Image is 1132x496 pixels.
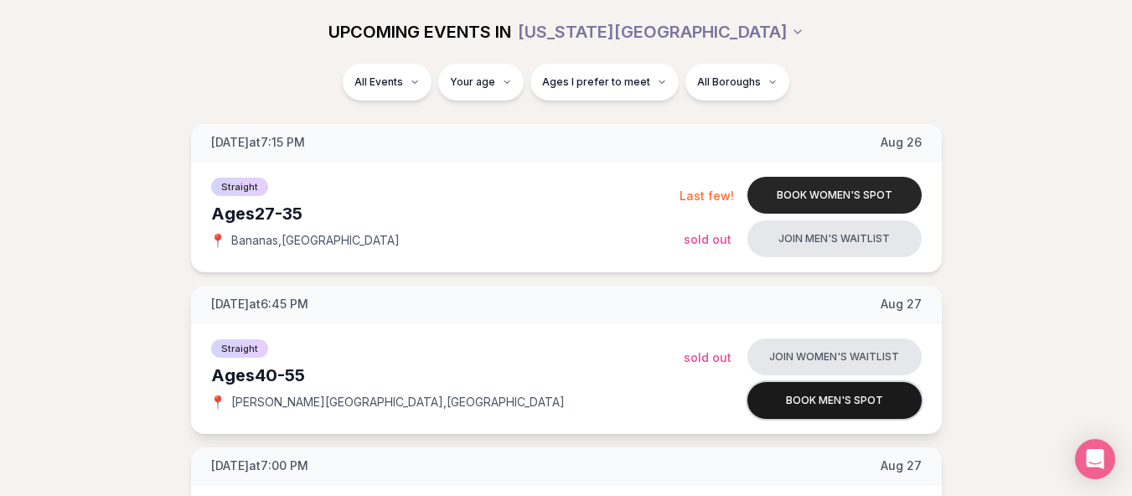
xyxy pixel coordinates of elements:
span: Aug 27 [881,296,922,313]
div: Ages 40-55 [211,364,684,387]
span: [DATE] at 7:15 PM [211,134,305,151]
button: Book men's spot [747,382,922,419]
button: Join women's waitlist [747,338,922,375]
button: All Events [343,64,432,101]
span: All Boroughs [697,75,761,89]
span: [DATE] at 7:00 PM [211,457,308,474]
button: Your age [438,64,524,101]
span: Aug 27 [881,457,922,474]
div: Open Intercom Messenger [1075,439,1115,479]
button: [US_STATE][GEOGRAPHIC_DATA] [518,13,804,50]
button: Join men's waitlist [747,220,922,257]
span: [PERSON_NAME][GEOGRAPHIC_DATA] , [GEOGRAPHIC_DATA] [231,394,565,411]
span: Straight [211,339,268,358]
button: All Boroughs [685,64,789,101]
span: Sold Out [684,350,731,364]
span: Bananas , [GEOGRAPHIC_DATA] [231,232,400,249]
button: Ages I prefer to meet [530,64,679,101]
div: Ages 27-35 [211,202,680,225]
span: UPCOMING EVENTS IN [328,20,511,44]
span: 📍 [211,395,225,409]
span: Straight [211,178,268,196]
span: All Events [354,75,403,89]
span: Ages I prefer to meet [542,75,650,89]
span: Sold Out [684,232,731,246]
span: Last few! [680,189,734,203]
span: 📍 [211,234,225,247]
span: [DATE] at 6:45 PM [211,296,308,313]
span: Your age [450,75,495,89]
button: Book women's spot [747,177,922,214]
span: Aug 26 [881,134,922,151]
